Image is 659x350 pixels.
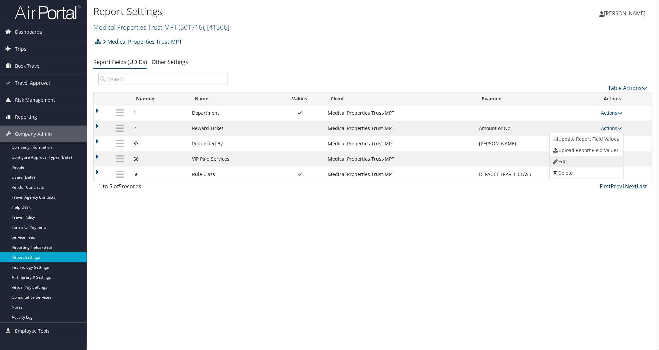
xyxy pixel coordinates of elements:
a: First [600,183,611,190]
a: Edit [550,156,622,167]
td: 2 [130,121,189,136]
td: Medical Properties Trust-MPT [325,105,476,121]
td: 56 [130,167,189,182]
input: Search [98,73,228,85]
span: , [ 41306 ] [204,23,229,32]
td: Rule Class [189,167,275,182]
td: 33 [130,136,189,151]
th: Example [476,92,598,105]
a: Last [637,183,647,190]
td: Medical Properties Trust-MPT [325,151,476,167]
span: Dashboards [15,24,42,40]
td: Requested By [189,136,275,151]
th: Number [130,92,189,105]
td: [PERSON_NAME] [476,136,598,151]
td: Reward Ticket [189,121,275,136]
a: 1 [622,183,625,190]
span: ( 301716 ) [179,23,204,32]
span: Travel Approval [15,75,50,91]
td: Department [189,105,275,121]
td: Medical Properties Trust-MPT [325,136,476,151]
th: Client [325,92,476,105]
span: Trips [15,41,26,57]
th: Actions [598,92,652,105]
span: 5 [119,183,122,190]
td: VIP Paid Services [189,151,275,167]
td: DEFAULT TRAVEL CLASS [476,167,598,182]
a: Actions [601,110,622,116]
h1: Report Settings [93,4,466,18]
span: Risk Management [15,92,55,108]
a: Actions [601,125,622,131]
a: Medical Properties Trust-MPT [103,35,182,48]
th: Values [275,92,325,105]
span: Book Travel [15,58,41,74]
th: : activate to sort column descending [110,92,130,105]
span: Company Admin [15,126,52,142]
a: Next [625,183,637,190]
span: [PERSON_NAME] [604,10,646,17]
a: Report Fields (UDIDs) [93,58,147,66]
a: Upload Report Field Values [550,145,622,156]
span: Reporting [15,109,37,125]
td: 1 [130,105,189,121]
div: 1 to 5 of records [98,182,228,194]
a: [PERSON_NAME] [600,3,652,23]
a: Update Report Field Values [550,133,622,145]
td: Medical Properties Trust-MPT [325,121,476,136]
a: Prev [611,183,622,190]
img: airportal-logo.png [15,4,81,20]
a: Table Actions [608,84,647,92]
a: Medical Properties Trust-MPT [93,23,229,32]
th: Name [189,92,275,105]
td: Medical Properties Trust-MPT [325,167,476,182]
a: Delete [550,167,622,179]
td: 50 [130,151,189,167]
a: Other Settings [152,58,188,66]
td: Amount or No [476,121,598,136]
span: Employee Tools [15,323,50,339]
